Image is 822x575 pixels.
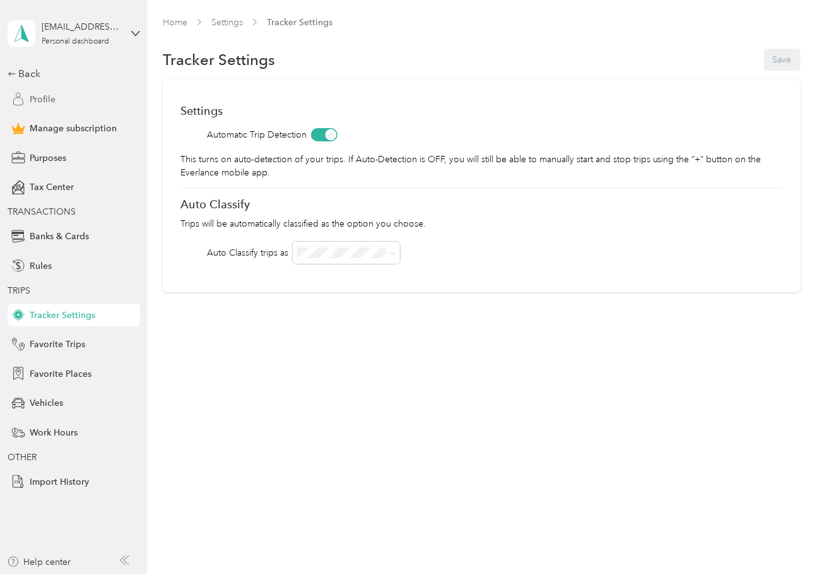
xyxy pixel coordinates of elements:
p: This turns on auto-detection of your trips. If Auto-Detection is OFF, you will still be able to m... [180,153,783,179]
span: TRIPS [8,285,30,296]
span: Automatic Trip Detection [207,128,307,141]
div: Back [8,66,134,81]
div: Settings [180,104,783,117]
span: Tax Center [30,181,74,194]
a: Home [163,17,187,28]
button: Help center [7,555,71,569]
span: Work Hours [30,426,78,439]
span: Rules [30,259,52,273]
iframe: Everlance-gr Chat Button Frame [751,504,822,575]
a: Settings [211,17,243,28]
p: Trips will be automatically classified as the option you choose. [180,217,783,230]
h1: Tracker Settings [163,53,275,66]
span: Favorite Places [30,367,91,381]
div: Auto Classify trips as [207,246,288,259]
span: Profile [30,93,56,106]
div: [EMAIL_ADDRESS][DOMAIN_NAME] [42,20,120,33]
span: Manage subscription [30,122,117,135]
span: Import History [30,475,89,489]
div: Personal dashboard [42,38,109,45]
span: Purposes [30,151,66,165]
span: TRANSACTIONS [8,206,76,217]
span: OTHER [8,452,37,463]
span: Banks & Cards [30,230,89,243]
span: Tracker Settings [30,309,95,322]
span: Tracker Settings [267,16,332,29]
div: Auto Classify [180,198,783,211]
span: Vehicles [30,396,63,410]
span: Favorite Trips [30,338,85,351]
